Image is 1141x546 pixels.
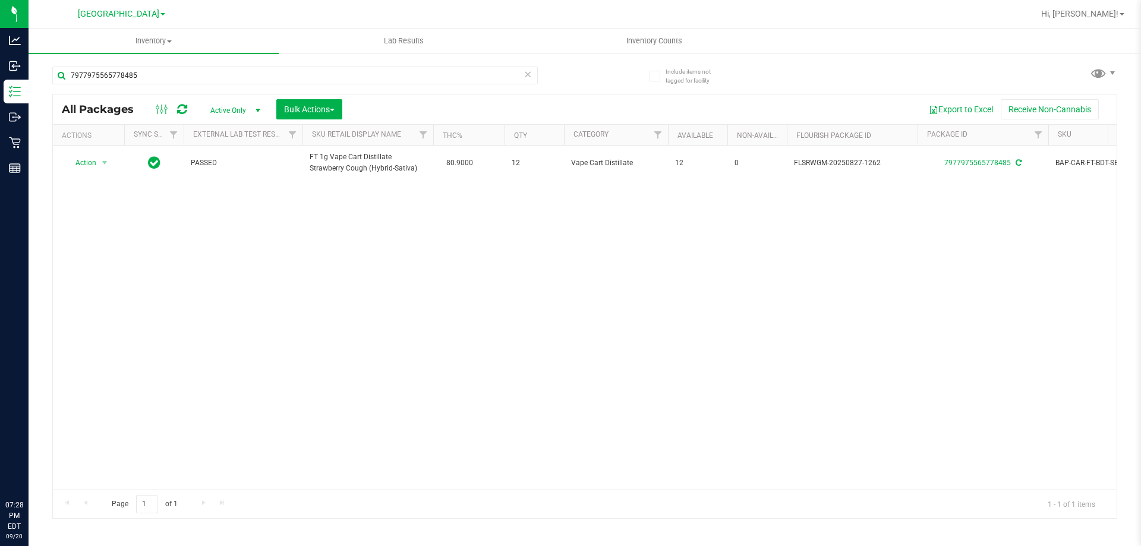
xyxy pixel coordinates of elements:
[102,495,187,513] span: Page of 1
[62,131,119,140] div: Actions
[796,131,871,140] a: Flourish Package ID
[279,29,529,53] a: Lab Results
[9,34,21,46] inline-svg: Analytics
[573,130,609,138] a: Category
[443,131,462,140] a: THC%
[1041,9,1118,18] span: Hi, [PERSON_NAME]!
[440,154,479,172] span: 80.9000
[65,154,97,171] span: Action
[529,29,779,53] a: Inventory Counts
[512,157,557,169] span: 12
[9,60,21,72] inline-svg: Inbound
[1038,495,1105,513] span: 1 - 1 of 1 items
[414,125,433,145] a: Filter
[794,157,910,169] span: FLSRWGM-20250827-1262
[5,532,23,541] p: 09/20
[52,67,538,84] input: Search Package ID, Item Name, SKU, Lot or Part Number...
[514,131,527,140] a: Qty
[921,99,1001,119] button: Export to Excel
[524,67,532,82] span: Clear
[927,130,967,138] a: Package ID
[78,9,159,19] span: [GEOGRAPHIC_DATA]
[29,29,279,53] a: Inventory
[648,125,668,145] a: Filter
[944,159,1011,167] a: 7977975565778485
[136,495,157,513] input: 1
[191,157,295,169] span: PASSED
[283,125,302,145] a: Filter
[312,130,401,138] a: Sku Retail Display Name
[12,451,48,487] iframe: Resource center
[9,86,21,97] inline-svg: Inventory
[571,157,661,169] span: Vape Cart Distillate
[148,154,160,171] span: In Sync
[368,36,440,46] span: Lab Results
[1029,125,1048,145] a: Filter
[5,500,23,532] p: 07:28 PM EDT
[284,105,335,114] span: Bulk Actions
[666,67,725,85] span: Include items not tagged for facility
[1058,130,1071,138] a: SKU
[134,130,179,138] a: Sync Status
[97,154,112,171] span: select
[1014,159,1022,167] span: Sync from Compliance System
[9,137,21,149] inline-svg: Retail
[610,36,698,46] span: Inventory Counts
[29,36,279,46] span: Inventory
[164,125,184,145] a: Filter
[9,111,21,123] inline-svg: Outbound
[1001,99,1099,119] button: Receive Non-Cannabis
[737,131,790,140] a: Non-Available
[193,130,286,138] a: External Lab Test Result
[677,131,713,140] a: Available
[735,157,780,169] span: 0
[9,162,21,174] inline-svg: Reports
[675,157,720,169] span: 12
[62,103,146,116] span: All Packages
[276,99,342,119] button: Bulk Actions
[310,152,426,174] span: FT 1g Vape Cart Distillate Strawberry Cough (Hybrid-Sativa)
